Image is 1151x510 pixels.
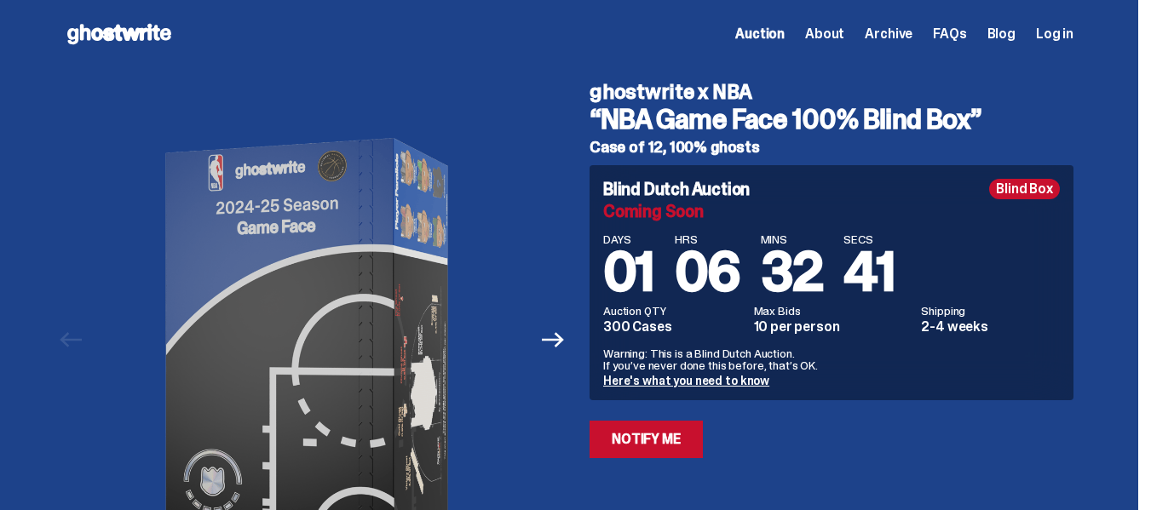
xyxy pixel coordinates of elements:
span: 41 [843,237,895,307]
button: Next [534,321,572,358]
a: Here's what you need to know [603,373,769,388]
a: Notify Me [590,421,703,458]
a: Blog [987,27,1016,41]
span: DAYS [603,233,654,245]
h5: Case of 12, 100% ghosts [590,140,1073,155]
p: Warning: This is a Blind Dutch Auction. If you’ve never done this before, that’s OK. [603,347,1060,371]
dt: Auction QTY [603,305,744,317]
span: MINS [761,233,824,245]
dt: Shipping [921,305,1060,317]
div: Blind Box [989,179,1060,199]
dt: Max Bids [754,305,912,317]
h3: “NBA Game Face 100% Blind Box” [590,106,1073,133]
a: Archive [865,27,912,41]
a: About [805,27,844,41]
h4: ghostwrite x NBA [590,82,1073,102]
a: Auction [735,27,785,41]
span: 32 [761,237,824,307]
h4: Blind Dutch Auction [603,181,750,198]
dd: 10 per person [754,320,912,334]
div: Coming Soon [603,203,1060,220]
span: HRS [675,233,740,245]
a: Log in [1036,27,1073,41]
a: FAQs [933,27,966,41]
dd: 2-4 weeks [921,320,1060,334]
span: 01 [603,237,654,307]
span: 06 [675,237,740,307]
span: SECS [843,233,895,245]
dd: 300 Cases [603,320,744,334]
